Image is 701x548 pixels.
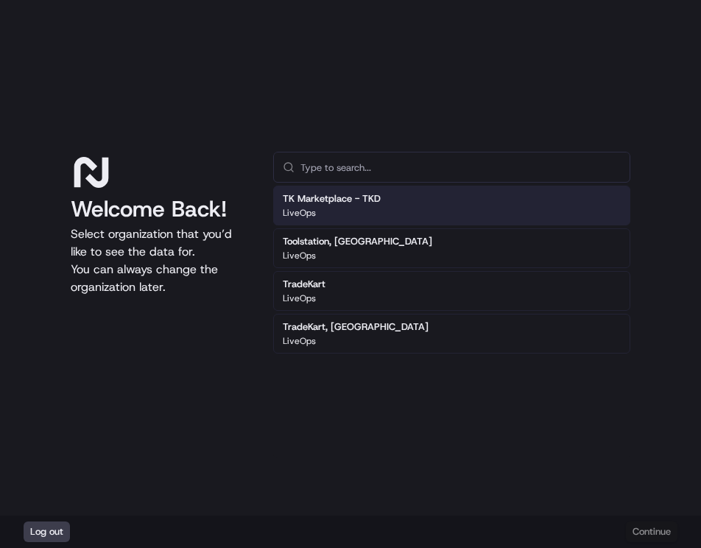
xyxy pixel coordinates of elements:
[283,292,316,304] p: LiveOps
[283,192,381,205] h2: TK Marketplace - TKD
[71,196,250,222] h1: Welcome Back!
[273,183,630,356] div: Suggestions
[283,235,432,248] h2: Toolstation, [GEOGRAPHIC_DATA]
[283,320,429,334] h2: TradeKart, [GEOGRAPHIC_DATA]
[71,225,250,296] p: Select organization that you’d like to see the data for. You can always change the organization l...
[283,207,316,219] p: LiveOps
[283,278,325,291] h2: TradeKart
[283,250,316,261] p: LiveOps
[300,152,621,182] input: Type to search...
[24,521,70,542] button: Log out
[283,335,316,347] p: LiveOps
